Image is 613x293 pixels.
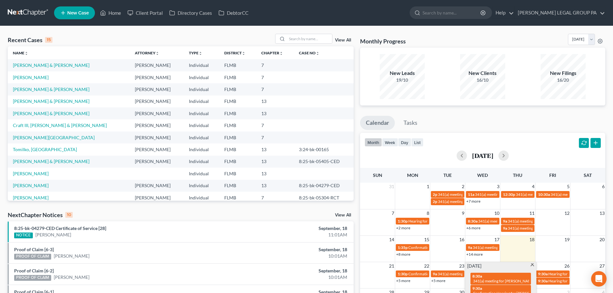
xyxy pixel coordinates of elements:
[411,138,423,147] button: list
[503,219,507,224] span: 9a
[459,262,465,270] span: 23
[398,271,408,276] span: 1:30p
[373,172,382,178] span: Sun
[184,71,219,83] td: Individual
[398,245,408,250] span: 1:35p
[184,119,219,131] td: Individual
[398,219,408,224] span: 1:30p
[294,192,354,204] td: 8:25-bk-05304-RCT
[494,236,500,243] span: 17
[13,159,89,164] a: [PERSON_NAME] & [PERSON_NAME]
[124,7,166,19] a: Client Portal
[477,172,488,178] span: Wed
[503,192,515,197] span: 12:30p
[391,209,395,217] span: 7
[475,192,571,197] span: 341(a) meeting for [PERSON_NAME] & [PERSON_NAME]
[316,51,320,55] i: unfold_more
[184,180,219,192] td: Individual
[601,183,605,190] span: 6
[256,59,294,71] td: 7
[380,77,425,83] div: 19/10
[503,226,507,231] span: 9a
[184,59,219,71] td: Individual
[365,138,382,147] button: month
[219,192,256,204] td: FLMB
[14,247,54,252] a: Proof of Claim [6-3]
[97,7,124,19] a: Home
[531,183,535,190] span: 4
[184,143,219,155] td: Individual
[219,156,256,168] td: FLMB
[541,77,586,83] div: 16/20
[335,213,351,217] a: View All
[14,233,33,238] div: NOTICE
[584,172,592,178] span: Sat
[8,211,73,219] div: NextChapter Notices
[184,168,219,179] td: Individual
[438,192,534,197] span: 341(a) meeting for [PERSON_NAME] & [PERSON_NAME]
[566,183,570,190] span: 5
[256,71,294,83] td: 7
[240,232,347,238] div: 11:01AM
[423,7,481,19] input: Search by name...
[433,199,437,204] span: 2p
[13,171,49,176] a: [PERSON_NAME]
[13,75,49,80] a: [PERSON_NAME]
[184,83,219,95] td: Individual
[461,209,465,217] span: 9
[130,132,183,143] td: [PERSON_NAME]
[256,107,294,119] td: 13
[130,83,183,95] td: [PERSON_NAME]
[599,262,605,270] span: 27
[256,96,294,107] td: 13
[466,252,483,257] a: +14 more
[388,236,395,243] span: 14
[423,262,430,270] span: 22
[130,192,183,204] td: [PERSON_NAME]
[541,69,586,77] div: New Filings
[14,275,51,281] div: PROOF OF CLAIM
[460,69,505,77] div: New Clients
[294,180,354,192] td: 8:25-bk-04279-CED
[166,7,215,19] a: Directory Cases
[130,59,183,71] td: [PERSON_NAME]
[294,156,354,168] td: 8:25-bk-05405-CED
[14,254,51,260] div: PROOF OF CLAIM
[408,219,459,224] span: Hearing for [PERSON_NAME]
[472,274,482,279] span: 8:30a
[45,37,52,43] div: 15
[219,96,256,107] td: FLMB
[261,50,283,55] a: Chapterunfold_more
[460,77,505,83] div: 16/10
[13,111,89,116] a: [PERSON_NAME] & [PERSON_NAME]
[219,83,256,95] td: FLMB
[130,180,183,192] td: [PERSON_NAME]
[398,116,423,130] a: Tasks
[472,152,493,159] h2: [DATE]
[516,192,578,197] span: 341(a) meeting for [PERSON_NAME]
[13,195,49,200] a: [PERSON_NAME]
[538,192,550,197] span: 10:30a
[538,271,548,276] span: 9:30a
[184,107,219,119] td: Individual
[408,245,516,250] span: Confirmation Hearing for [PERSON_NAME] & [PERSON_NAME]
[468,219,478,224] span: 8:30a
[468,192,474,197] span: 11a
[8,36,52,44] div: Recent Cases
[219,119,256,131] td: FLMB
[459,236,465,243] span: 16
[461,183,465,190] span: 2
[407,172,418,178] span: Mon
[256,132,294,143] td: 7
[335,38,351,42] a: View All
[240,268,347,274] div: September, 18
[466,225,480,230] a: +6 more
[54,253,89,259] a: [PERSON_NAME]
[13,147,77,152] a: Tomilko, [GEOGRAPHIC_DATA]
[294,143,354,155] td: 3:24-bk-00165
[155,51,159,55] i: unfold_more
[599,209,605,217] span: 13
[508,226,570,231] span: 341(a) meeting for [PERSON_NAME]
[13,50,28,55] a: Nameunfold_more
[219,59,256,71] td: FLMB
